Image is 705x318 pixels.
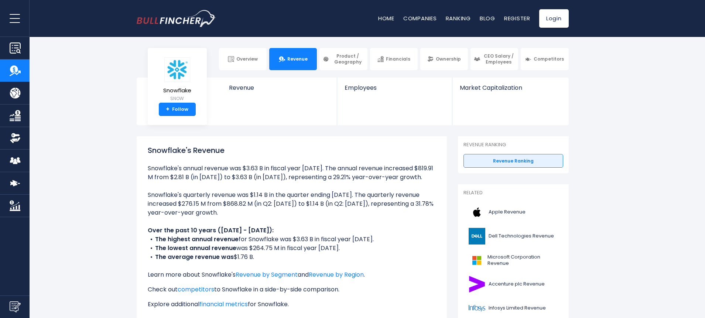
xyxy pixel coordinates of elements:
a: Revenue [269,48,317,70]
a: Revenue [222,78,337,104]
a: Financials [370,48,418,70]
a: Competitors [521,48,568,70]
a: CEO Salary / Employees [470,48,518,70]
span: Financials [386,56,410,62]
img: ACN logo [468,276,486,293]
li: Snowflake's annual revenue was $3.63 B in fiscal year [DATE]. The annual revenue increased $819.9... [148,164,436,182]
a: Companies [403,14,437,22]
a: Home [378,14,394,22]
b: The average revenue was [155,253,234,261]
a: Blog [480,14,495,22]
a: Login [539,9,569,28]
span: Employees [345,84,445,91]
img: MSFT logo [468,252,485,269]
span: Product / Geography [331,53,364,65]
img: bullfincher logo [137,10,216,27]
h1: Snowflake's Revenue [148,145,436,156]
img: AAPL logo [468,204,486,220]
a: Snowflake SNOW [163,57,192,103]
li: was $264.75 M in fiscal year [DATE]. [148,244,436,253]
a: Microsoft Corporation Revenue [463,250,563,270]
a: Revenue by Region [309,270,364,279]
b: The lowest annual revenue [155,244,236,252]
p: Related [463,190,563,196]
span: Revenue [287,56,308,62]
a: competitors [178,285,214,294]
span: Snowflake [163,88,191,94]
a: Accenture plc Revenue [463,274,563,294]
a: Ranking [446,14,471,22]
span: CEO Salary / Employees [482,53,515,65]
li: $1.76 B. [148,253,436,261]
small: SNOW [163,95,191,102]
a: Revenue Ranking [463,154,563,168]
a: Employees [337,78,452,104]
a: +Follow [159,103,196,116]
p: Check out to Snowflake in a side-by-side comparison. [148,285,436,294]
img: DELL logo [468,228,486,245]
li: Snowflake's quarterly revenue was $1.14 B in the quarter ending [DATE]. The quarterly revenue inc... [148,191,436,217]
a: Product / Geography [319,48,367,70]
a: Dell Technologies Revenue [463,226,563,246]
span: Overview [236,56,258,62]
li: for Snowflake was $3.63 B in fiscal year [DATE]. [148,235,436,244]
p: Revenue Ranking [463,142,563,148]
a: Revenue by Segment [236,270,298,279]
p: Learn more about Snowflake's and . [148,270,436,279]
b: The highest annual revenue [155,235,239,243]
img: Ownership [10,133,21,144]
img: INFY logo [468,300,486,317]
span: Market Capitalization [460,84,560,91]
a: Market Capitalization [452,78,568,104]
span: Ownership [436,56,461,62]
p: Explore additional for Snowflake. [148,300,436,309]
a: Apple Revenue [463,202,563,222]
a: Overview [219,48,267,70]
a: Register [504,14,530,22]
strong: + [166,106,170,113]
span: Revenue [229,84,330,91]
a: Ownership [420,48,468,70]
span: Competitors [534,56,564,62]
a: Go to homepage [137,10,216,27]
a: financial metrics [199,300,248,308]
b: Over the past 10 years ([DATE] - [DATE]): [148,226,274,235]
